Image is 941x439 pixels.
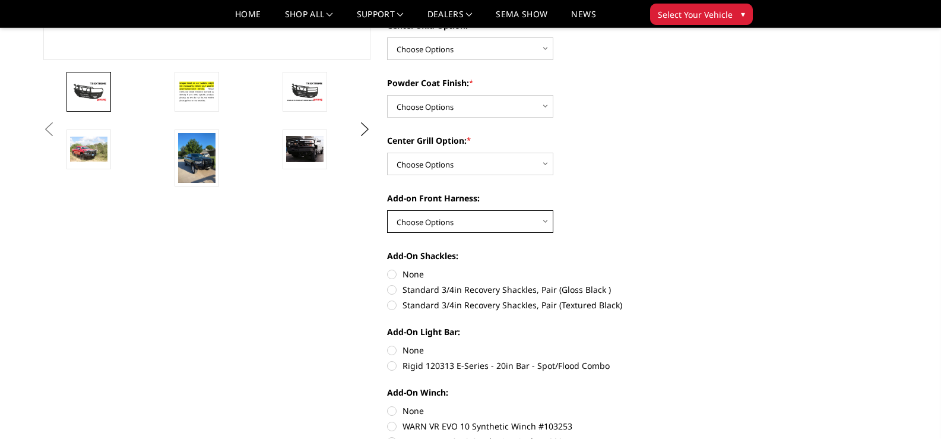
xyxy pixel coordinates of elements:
img: T2 Series - Extreme Front Bumper (receiver or winch) [286,81,324,102]
img: T2 Series - Extreme Front Bumper (receiver or winch) [286,136,324,162]
label: Rigid 120313 E-Series - 20in Bar - Spot/Flood Combo [387,359,715,372]
a: SEMA Show [496,10,547,27]
a: Dealers [427,10,473,27]
button: Previous [40,121,58,138]
label: Add-On Light Bar: [387,326,715,338]
label: None [387,344,715,356]
a: shop all [285,10,333,27]
label: Add-On Winch: [387,386,715,399]
label: Add-On Shackles: [387,249,715,262]
span: Select Your Vehicle [658,8,733,21]
label: Add-on Front Harness: [387,192,715,204]
label: Standard 3/4in Recovery Shackles, Pair (Textured Black) [387,299,715,311]
button: Select Your Vehicle [650,4,753,25]
a: Home [235,10,261,27]
img: T2 Series - Extreme Front Bumper (receiver or winch) [70,81,107,102]
img: T2 Series - Extreme Front Bumper (receiver or winch) [70,137,107,162]
label: Powder Coat Finish: [387,77,715,89]
img: T2 Series - Extreme Front Bumper (receiver or winch) [178,79,216,105]
iframe: Chat Widget [882,382,941,439]
label: None [387,268,715,280]
label: Standard 3/4in Recovery Shackles, Pair (Gloss Black ) [387,283,715,296]
span: ▾ [741,8,745,20]
label: None [387,405,715,417]
label: WARN VR EVO 10 Synthetic Winch #103253 [387,420,715,432]
a: Support [357,10,404,27]
a: News [571,10,595,27]
img: T2 Series - Extreme Front Bumper (receiver or winch) [178,133,216,184]
button: Next [356,121,373,138]
label: Center Grill Option: [387,134,715,147]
